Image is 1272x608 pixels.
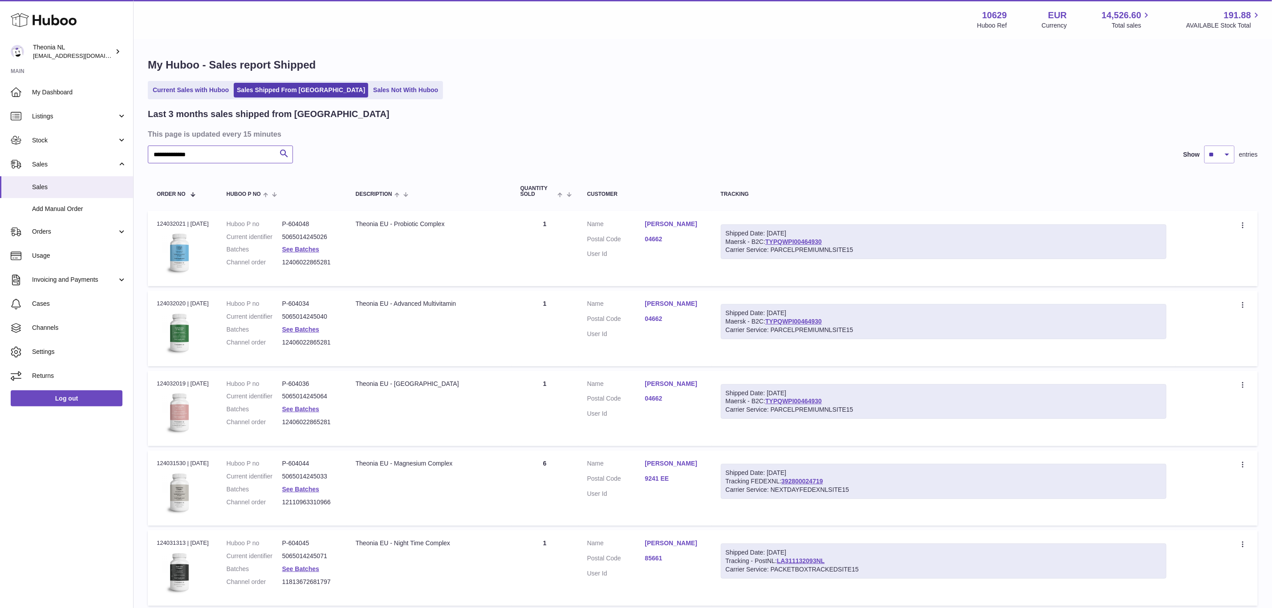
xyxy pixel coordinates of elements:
[512,530,578,605] td: 1
[777,557,825,564] a: LA311132093NL
[781,478,823,485] a: 392800024719
[512,371,578,446] td: 1
[726,246,1162,254] div: Carrier Service: PARCELPREMIUMNLSITE15
[721,384,1167,419] div: Maersk - B2C:
[32,276,117,284] span: Invoicing and Payments
[587,569,645,578] dt: User Id
[234,83,368,97] a: Sales Shipped From [GEOGRAPHIC_DATA]
[1048,9,1067,21] strong: EUR
[765,238,822,245] a: TYPQWPI00464930
[32,112,117,121] span: Listings
[356,220,503,228] div: Theonia EU - Probiotic Complex
[282,418,338,426] dd: 12406022865281
[227,233,282,241] dt: Current identifier
[282,539,338,547] dd: P-604045
[645,474,703,483] a: 9241 EE
[726,309,1162,317] div: Shipped Date: [DATE]
[726,229,1162,238] div: Shipped Date: [DATE]
[32,160,117,169] span: Sales
[227,338,282,347] dt: Channel order
[11,45,24,58] img: info@wholesomegoods.eu
[227,191,261,197] span: Huboo P no
[282,498,338,507] dd: 12110963310966
[726,389,1162,397] div: Shipped Date: [DATE]
[282,380,338,388] dd: P-604036
[227,578,282,586] dt: Channel order
[726,469,1162,477] div: Shipped Date: [DATE]
[587,539,645,550] dt: Name
[282,578,338,586] dd: 11813672681797
[1101,9,1141,21] span: 14,526.60
[1186,21,1261,30] span: AVAILABLE Stock Total
[982,9,1007,21] strong: 10629
[282,405,319,413] a: See Batches
[282,246,319,253] a: See Batches
[512,450,578,526] td: 6
[645,459,703,468] a: [PERSON_NAME]
[282,459,338,468] dd: P-604044
[227,472,282,481] dt: Current identifier
[356,459,503,468] div: Theonia EU - Magnesium Complex
[726,565,1162,574] div: Carrier Service: PACKETBOXTRACKEDSITE15
[157,231,201,275] img: 106291725893057.jpg
[282,392,338,401] dd: 5065014245064
[227,325,282,334] dt: Batches
[157,311,201,355] img: 106291725893241.jpg
[977,21,1007,30] div: Huboo Ref
[726,486,1162,494] div: Carrier Service: NEXTDAYFEDEXNLSITE15
[587,490,645,498] dt: User Id
[587,474,645,485] dt: Postal Code
[356,191,392,197] span: Description
[32,205,126,213] span: Add Manual Order
[721,191,1167,197] div: Tracking
[32,183,126,191] span: Sales
[587,380,645,390] dt: Name
[157,459,209,467] div: 124031530 | [DATE]
[11,390,122,406] a: Log out
[512,291,578,366] td: 1
[721,464,1167,499] div: Tracking FEDEXNL:
[587,250,645,258] dt: User Id
[282,565,319,572] a: See Batches
[1101,9,1151,30] a: 14,526.60 Total sales
[32,300,126,308] span: Cases
[227,392,282,401] dt: Current identifier
[157,550,201,595] img: 106291725893109.jpg
[32,227,117,236] span: Orders
[370,83,441,97] a: Sales Not With Huboo
[227,245,282,254] dt: Batches
[148,58,1258,72] h1: My Huboo - Sales report Shipped
[282,552,338,560] dd: 5065014245071
[1186,9,1261,30] a: 191.88 AVAILABLE Stock Total
[1239,150,1258,159] span: entries
[227,552,282,560] dt: Current identifier
[645,554,703,563] a: 85661
[645,380,703,388] a: [PERSON_NAME]
[356,380,503,388] div: Theonia EU - [GEOGRAPHIC_DATA]
[645,539,703,547] a: [PERSON_NAME]
[587,459,645,470] dt: Name
[227,220,282,228] dt: Huboo P no
[587,394,645,405] dt: Postal Code
[645,235,703,243] a: 04662
[157,300,209,308] div: 124032020 | [DATE]
[227,300,282,308] dt: Huboo P no
[587,554,645,565] dt: Postal Code
[227,485,282,494] dt: Batches
[32,136,117,145] span: Stock
[282,233,338,241] dd: 5065014245026
[227,405,282,413] dt: Batches
[645,315,703,323] a: 04662
[645,394,703,403] a: 04662
[645,220,703,228] a: [PERSON_NAME]
[227,380,282,388] dt: Huboo P no
[32,88,126,97] span: My Dashboard
[157,539,209,547] div: 124031313 | [DATE]
[587,409,645,418] dt: User Id
[227,312,282,321] dt: Current identifier
[726,405,1162,414] div: Carrier Service: PARCELPREMIUMNLSITE15
[726,326,1162,334] div: Carrier Service: PARCELPREMIUMNLSITE15
[32,251,126,260] span: Usage
[227,539,282,547] dt: Huboo P no
[157,470,201,515] img: 106291725893142.jpg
